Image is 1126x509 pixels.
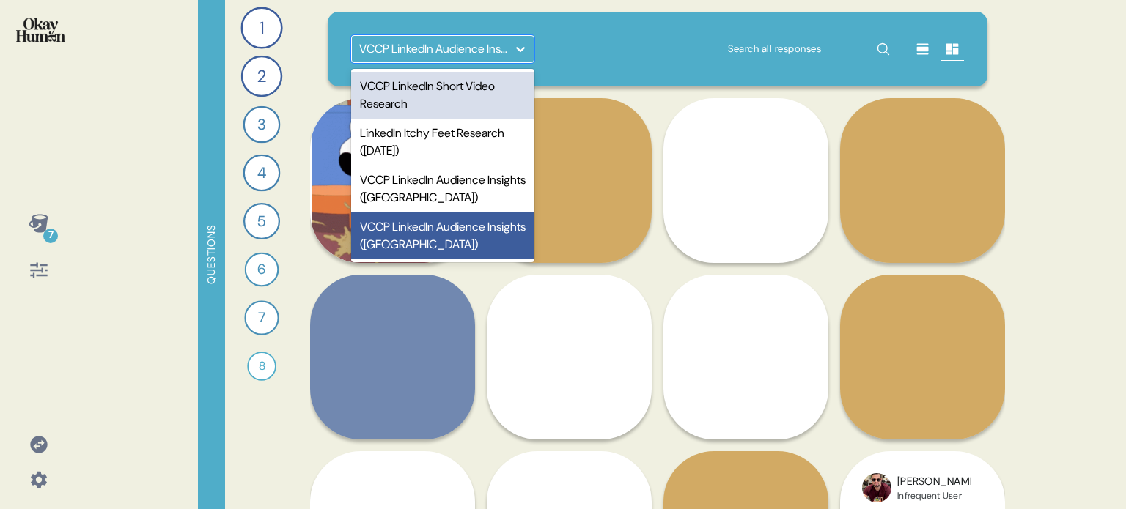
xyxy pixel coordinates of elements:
div: VCCP LinkedIn Audience Insights ([GEOGRAPHIC_DATA]) [351,166,534,212]
div: LinkedIn Itchy Feet Research ([DATE]) [351,119,534,166]
div: 6 [245,253,279,287]
input: Search all responses [716,36,899,62]
div: 2 [241,56,283,97]
div: [PERSON_NAME] [897,474,971,490]
div: 7 [43,229,58,243]
div: Infrequent User [897,490,971,502]
img: profilepic_8430607063649142.jpg [862,473,891,502]
div: 3 [243,106,281,144]
div: VCCP LinkedIn Audience Insights ([GEOGRAPHIC_DATA]) [351,212,534,259]
div: 7 [244,300,279,335]
div: 8 [247,352,276,381]
div: VCCP LinkedIn Short Video Research [351,72,534,119]
div: 1 [240,7,282,48]
div: 4 [243,155,281,192]
div: VCCP LinkedIn Audience Insights ([GEOGRAPHIC_DATA]) [359,40,508,58]
div: 5 [243,203,280,239]
img: okayhuman.3b1b6348.png [16,18,65,42]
